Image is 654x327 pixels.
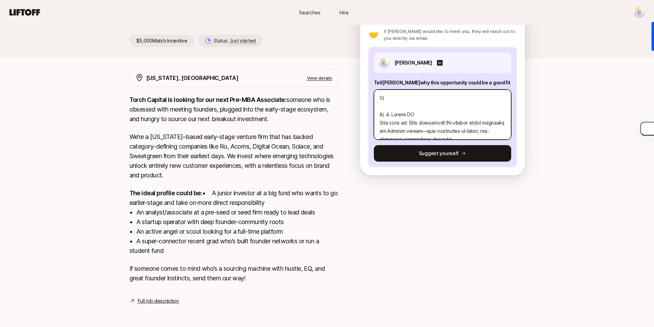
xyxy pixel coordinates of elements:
p: Tell [PERSON_NAME] why this opportunity could be a good fit [374,79,511,87]
p: Status: [214,37,256,45]
p: View details [307,74,332,81]
p: C [638,8,641,16]
span: Searches [299,9,321,16]
p: 🤝 [368,31,379,39]
p: If someone comes to mind who’s a sourcing machine with hustle, EQ, and great founder instincts, s... [129,264,338,283]
span: Just started [230,38,256,44]
p: [US_STATE], [GEOGRAPHIC_DATA] [146,73,239,82]
p: C [382,59,386,67]
span: Hire [340,9,349,16]
p: If [PERSON_NAME] would like to meet you, they will reach out to you directly via email. [384,28,516,42]
p: [PERSON_NAME] [394,59,432,67]
strong: Torch Capital is looking for our next Pre-MBA Associate: [129,96,287,103]
p: We’re a [US_STATE]–based early-stage venture firm that has backed category-defining companies lik... [129,132,338,180]
p: $5,000 Match Incentive [129,35,194,47]
p: • A junior investor at a big fund who wants to go earlier-stage and take on more direct responsib... [129,188,338,256]
strong: The ideal profile could be: [129,189,202,197]
a: Hire [327,6,362,19]
button: C [633,6,646,19]
a: Searches [293,6,327,19]
a: Full job description [138,297,179,305]
p: someone who is obsessed with meeting founders, plugged into the early-stage ecosystem, and hungry... [129,95,338,124]
button: Suggest yourself [374,145,511,162]
textarea: 0) 8) 4. Loremi DO Sita cons ad: Elits doeiusmodt IN-utlabor etdol magnaaliq eni Adminim veniam—q... [374,90,511,140]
